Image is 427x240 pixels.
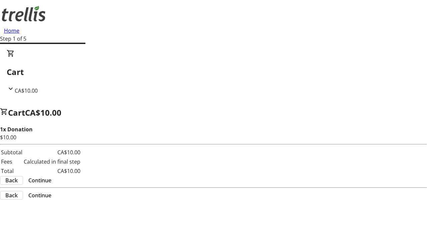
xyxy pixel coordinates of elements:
[23,191,57,199] button: Continue
[7,66,420,78] h2: Cart
[5,191,18,199] span: Back
[1,148,23,157] td: Subtotal
[5,176,18,184] span: Back
[15,87,38,94] span: CA$10.00
[23,176,57,184] button: Continue
[25,107,61,118] span: CA$10.00
[8,107,25,118] span: Cart
[1,167,23,175] td: Total
[28,176,51,184] span: Continue
[23,148,81,157] td: CA$10.00
[23,167,81,175] td: CA$10.00
[28,191,51,199] span: Continue
[7,49,420,95] div: CartCA$10.00
[23,157,81,166] td: Calculated in final step
[1,157,23,166] td: Fees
